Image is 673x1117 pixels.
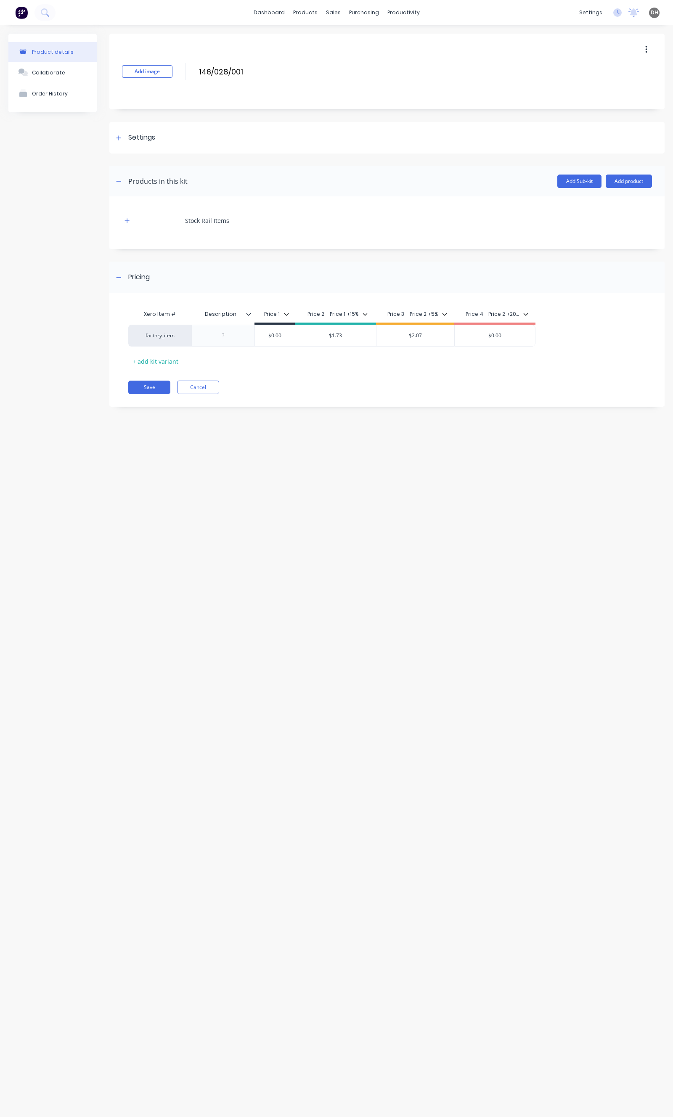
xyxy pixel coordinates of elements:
[260,308,293,320] button: Price 1
[461,308,533,320] button: Price 4 - Price 2 +20%
[387,310,438,318] div: Price 3 – Price 2 +5%
[303,308,372,320] button: Price 2 – Price 1 +15%
[8,42,97,62] button: Product details
[249,6,289,19] a: dashboard
[128,132,155,143] div: Settings
[122,65,172,78] button: Add image
[455,325,535,346] div: $0.00
[345,6,383,19] div: purchasing
[376,325,455,346] div: $2.07
[128,176,188,186] div: Products in this kit
[198,66,347,78] input: Enter kit name
[8,83,97,104] button: Order History
[264,310,280,318] div: Price 1
[128,325,535,347] div: factory_item$0.00$1.73$2.07$0.00
[177,381,219,394] button: Cancel
[557,175,601,188] button: Add Sub-kit
[185,216,229,225] div: Stock Rail Items
[128,355,183,368] div: + add kit variant
[322,6,345,19] div: sales
[254,325,296,346] div: $0.00
[383,308,451,320] button: Price 3 – Price 2 +5%
[606,175,652,188] button: Add product
[128,272,150,283] div: Pricing
[8,62,97,83] button: Collaborate
[32,49,74,55] div: Product details
[191,304,249,325] div: Description
[15,6,28,19] img: Factory
[32,69,65,76] div: Collaborate
[137,332,183,339] div: factory_item
[128,306,191,323] div: Xero Item #
[651,9,658,16] span: DH
[191,306,254,323] div: Description
[466,310,519,318] div: Price 4 - Price 2 +20%
[295,325,376,346] div: $1.73
[289,6,322,19] div: products
[307,310,358,318] div: Price 2 – Price 1 +15%
[383,6,424,19] div: productivity
[575,6,607,19] div: settings
[32,90,68,97] div: Order History
[128,381,170,394] button: Save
